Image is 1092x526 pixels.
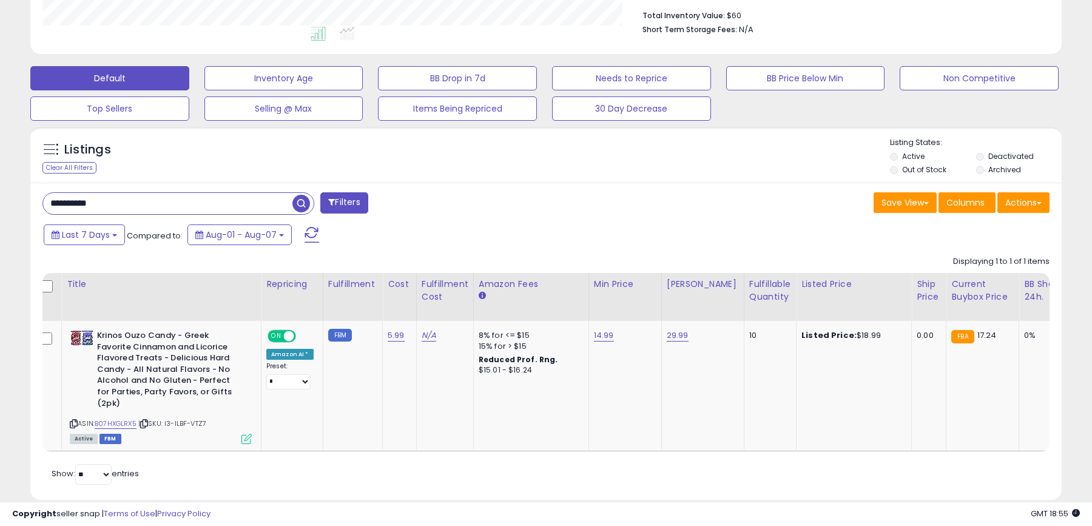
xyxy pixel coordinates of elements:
strong: Copyright [12,508,56,519]
a: Terms of Use [104,508,155,519]
a: 29.99 [667,329,689,342]
button: Filters [320,192,368,214]
p: Listing States: [890,137,1061,149]
label: Out of Stock [902,164,946,175]
div: Displaying 1 to 1 of 1 items [953,256,1050,268]
span: All listings currently available for purchase on Amazon [70,434,98,444]
div: Amazon Fees [479,278,584,291]
button: Items Being Repriced [378,96,537,121]
div: Current Buybox Price [951,278,1014,303]
small: Amazon Fees. [479,291,486,302]
div: Fulfillable Quantity [749,278,791,303]
b: Short Term Storage Fees: [642,24,737,35]
div: $15.01 - $16.24 [479,365,579,376]
a: Privacy Policy [157,508,211,519]
a: N/A [422,329,436,342]
span: 17.24 [977,329,997,341]
span: Compared to: [127,230,183,241]
img: 51eqf3HiS3L._SL40_.jpg [70,330,94,346]
div: Title [67,278,256,291]
span: ON [269,331,284,342]
span: N/A [739,24,753,35]
b: Krinos Ouzo Candy - Greek Favorite Cinnamon and Licorice Flavored Treats - Delicious Hard Candy -... [97,330,244,412]
b: Listed Price: [801,329,857,341]
small: FBM [328,329,352,342]
div: 8% for <= $15 [479,330,579,341]
button: Inventory Age [204,66,363,90]
button: BB Drop in 7d [378,66,537,90]
button: 30 Day Decrease [552,96,711,121]
b: Reduced Prof. Rng. [479,354,558,365]
a: 14.99 [594,329,614,342]
div: 10 [749,330,787,341]
div: Min Price [594,278,656,291]
div: Ship Price [917,278,941,303]
button: Actions [997,192,1050,213]
div: 0.00 [917,330,937,341]
button: BB Price Below Min [726,66,885,90]
a: 5.99 [388,329,405,342]
button: Selling @ Max [204,96,363,121]
div: 0% [1024,330,1064,341]
span: Columns [946,197,985,209]
button: Non Competitive [900,66,1059,90]
div: Cost [388,278,411,291]
label: Deactivated [988,151,1034,161]
div: Listed Price [801,278,906,291]
label: Archived [988,164,1021,175]
div: Fulfillment [328,278,377,291]
button: Top Sellers [30,96,189,121]
button: Save View [874,192,937,213]
button: Last 7 Days [44,224,125,245]
button: Columns [939,192,996,213]
li: $60 [642,7,1040,22]
span: Aug-01 - Aug-07 [206,229,277,241]
div: 15% for > $15 [479,341,579,352]
b: Total Inventory Value: [642,10,725,21]
span: OFF [294,331,314,342]
small: FBA [951,330,974,343]
div: seller snap | | [12,508,211,520]
label: Active [902,151,925,161]
button: Default [30,66,189,90]
span: | SKU: I3-ILBF-VTZ7 [138,419,206,428]
div: Fulfillment Cost [422,278,468,303]
div: BB Share 24h. [1024,278,1068,303]
div: Amazon AI * [266,349,314,360]
a: B07HXGLRX5 [95,419,136,429]
span: 2025-08-15 18:55 GMT [1031,508,1080,519]
div: Clear All Filters [42,162,96,174]
span: FBM [99,434,121,444]
div: $18.99 [801,330,902,341]
div: Preset: [266,362,314,389]
button: Aug-01 - Aug-07 [187,224,292,245]
div: ASIN: [70,330,252,443]
span: Show: entries [52,468,139,479]
h5: Listings [64,141,111,158]
div: Repricing [266,278,318,291]
span: Last 7 Days [62,229,110,241]
div: [PERSON_NAME] [667,278,739,291]
button: Needs to Reprice [552,66,711,90]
